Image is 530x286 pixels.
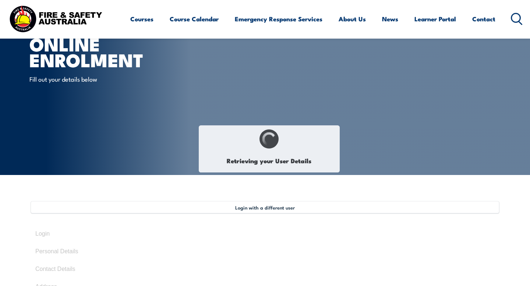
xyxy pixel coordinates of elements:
a: Emergency Response Services [235,9,322,29]
a: About Us [339,9,366,29]
a: Contact [472,9,495,29]
h1: Retrieving your User Details [203,153,335,168]
a: Learner Portal [414,9,456,29]
span: Login with a different user [235,204,295,210]
a: News [382,9,398,29]
p: Fill out your details below [29,75,164,83]
h1: Online Enrolment [29,36,211,67]
a: Courses [130,9,153,29]
a: Course Calendar [170,9,219,29]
